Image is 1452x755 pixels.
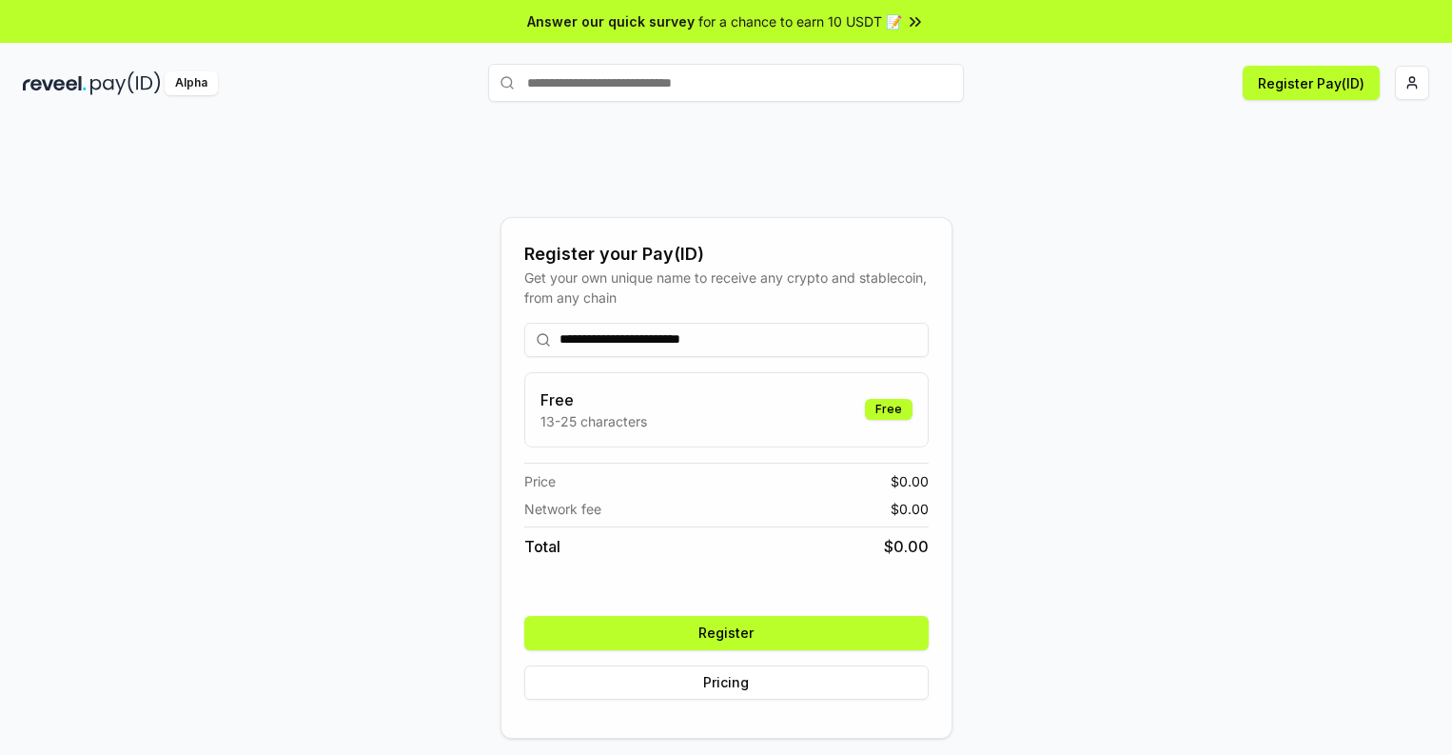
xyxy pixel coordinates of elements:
[540,388,647,411] h3: Free
[884,535,929,558] span: $ 0.00
[891,499,929,519] span: $ 0.00
[540,411,647,431] p: 13-25 characters
[865,399,912,420] div: Free
[524,241,929,268] div: Register your Pay(ID)
[165,71,218,95] div: Alpha
[524,499,601,519] span: Network fee
[698,11,902,31] span: for a chance to earn 10 USDT 📝
[524,666,929,700] button: Pricing
[524,616,929,650] button: Register
[527,11,695,31] span: Answer our quick survey
[524,471,556,491] span: Price
[1243,66,1380,100] button: Register Pay(ID)
[891,471,929,491] span: $ 0.00
[23,71,87,95] img: reveel_dark
[524,535,560,558] span: Total
[90,71,161,95] img: pay_id
[524,268,929,308] div: Get your own unique name to receive any crypto and stablecoin, from any chain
